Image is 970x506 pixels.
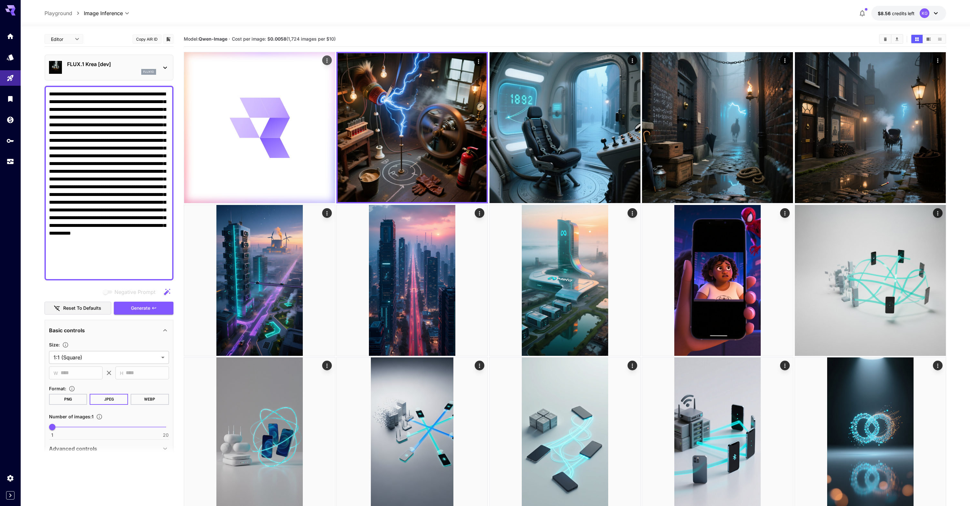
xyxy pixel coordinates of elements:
[163,432,169,438] span: 20
[199,36,227,42] b: Qwen-Image
[933,208,943,218] div: Actions
[49,445,97,452] p: Advanced controls
[6,74,14,82] div: Playground
[66,385,78,392] button: Choose the file format for the output image.
[475,361,485,370] div: Actions
[6,158,14,166] div: Usage
[49,342,60,347] span: Size :
[6,137,14,145] div: API Keys
[474,56,484,66] div: Actions
[49,326,85,334] p: Basic controls
[642,205,793,356] img: 9k=
[322,208,332,218] div: Actions
[795,52,946,203] img: 2Q==
[102,288,161,296] span: Negative prompts are not compatible with the selected model.
[911,35,923,43] button: Show images in grid view
[6,53,14,61] div: Models
[54,354,159,361] span: 1:1 (Square)
[490,205,640,356] img: Z
[628,361,637,370] div: Actions
[60,342,71,348] button: Adjust the dimensions of the generated image by specifying its width and height in pixels, or sel...
[114,288,155,296] span: Negative Prompt
[45,302,112,315] button: Reset to defaults
[143,70,154,74] p: flux1d
[871,6,946,21] button: $8.55907KG
[933,55,943,65] div: Actions
[322,361,332,370] div: Actions
[780,208,790,218] div: Actions
[475,208,485,218] div: Actions
[51,432,53,438] span: 1
[45,9,84,17] nav: breadcrumb
[6,116,14,124] div: Wallet
[795,205,946,356] img: Z
[184,36,227,42] span: Model:
[49,441,169,456] div: Advanced controls
[933,361,943,370] div: Actions
[6,491,15,500] button: Expand sidebar
[880,35,891,43] button: Clear Images
[911,34,946,44] div: Show images in grid viewShow images in video viewShow images in list view
[49,414,94,419] span: Number of images : 1
[49,323,169,338] div: Basic controls
[878,10,915,17] div: $8.55907
[490,52,640,203] img: 9k=
[270,36,286,42] b: 0.0058
[49,394,87,405] button: PNG
[51,36,71,43] span: Editor
[232,36,336,42] span: Cost per image: $ (1,724 images per $10)
[84,9,123,17] span: Image Inference
[131,304,150,312] span: Generate
[322,55,332,65] div: Actions
[49,58,169,77] div: FLUX.1 Krea [dev]flux1d
[934,35,945,43] button: Show images in list view
[6,474,14,482] div: Settings
[229,35,230,43] p: ·
[120,369,123,377] span: H
[54,369,58,377] span: W
[133,34,162,44] button: Copy AIR ID
[628,55,637,65] div: Actions
[879,34,903,44] div: Clear ImagesDownload All
[338,53,487,202] img: 9k=
[49,386,66,391] span: Format :
[6,95,14,103] div: Library
[94,414,105,420] button: Specify how many images to generate in a single request. Each image generation will be charged se...
[878,11,892,16] span: $8.56
[114,302,173,315] button: Generate
[45,9,72,17] a: Playground
[923,35,934,43] button: Show images in video view
[6,32,14,40] div: Home
[131,394,169,405] button: WEBP
[337,205,488,356] img: 9k=
[780,361,790,370] div: Actions
[780,55,790,65] div: Actions
[920,8,929,18] div: KG
[90,394,128,405] button: JPEG
[165,35,171,43] button: Add to library
[642,52,793,203] img: 9k=
[892,11,915,16] span: credits left
[628,208,637,218] div: Actions
[891,35,903,43] button: Download All
[184,205,335,356] img: Z
[67,60,156,68] p: FLUX.1 Krea [dev]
